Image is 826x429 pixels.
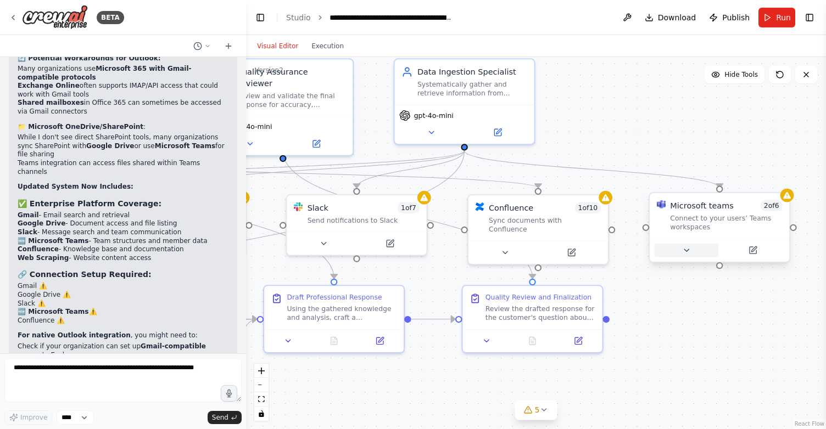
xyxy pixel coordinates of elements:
strong: Google Drive [86,142,134,150]
div: Version 2 [255,66,283,75]
div: Sync documents with Confluence [489,216,601,234]
li: ⚠️ [18,308,228,317]
strong: Confluence [18,245,59,253]
div: Connect to your users’ Teams workspaces [670,213,782,232]
strong: ✅ Enterprise Platform Coverage: [18,199,161,208]
span: Run [776,12,791,23]
button: zoom out [254,378,269,392]
button: Run [758,8,795,27]
p: : [18,123,228,132]
strong: Web Scraping [18,254,69,262]
strong: Updated System Now Includes: [18,183,133,190]
div: Quality Review and Finalization [485,293,591,302]
li: Slack ⚠️ [18,300,228,308]
div: SlackSlack1of7Send notifications to Slack [286,194,427,256]
button: Open in side panel [721,244,785,257]
span: Number of enabled actions [398,202,420,213]
button: toggle interactivity [254,407,269,421]
li: While I don't see direct SharePoint tools, many organizations sync SharePoint with or use for fil... [18,133,228,159]
span: Number of enabled actions [574,202,601,213]
div: Slack [308,202,328,213]
div: Quality Review and FinalizationReview the drafted response for the customer's question about {inq... [461,285,603,353]
div: Data Ingestion SpecialistSystematically gather and retrieve information from multiple data source... [394,58,535,145]
span: Download [658,12,696,23]
strong: 🔗 Connection Setup Required: [18,270,152,279]
li: Teams integration can access files shared within Teams channels [18,159,228,176]
li: Many organizations use [18,65,228,82]
button: Show right sidebar [802,10,817,25]
div: ConfluenceConfluence1of10Sync documents with Confluence [467,194,609,265]
button: No output available [310,334,358,348]
button: Execution [305,39,350,53]
g: Edge from 0e2b6639-1764-4d05-915b-4a568b5eeb5d to a24eafc0-3709-45de-b156-f454d3ad020d [277,151,538,279]
nav: breadcrumb [286,12,453,23]
button: Click to speak your automation idea [221,385,237,402]
div: BETA [97,11,124,24]
button: Open in side panel [284,137,348,151]
g: Edge from 62b28fc0-0ad1-46b1-baac-6de7ef197d93 to 7f248e9b-9e07-4bfa-acef-ef5f839bfdf4 [351,151,470,188]
span: gpt-4o-mini [232,122,272,132]
button: Hide left sidebar [253,10,268,25]
img: Microsoft Teams [657,200,666,209]
li: - Knowledge base and documentation [18,245,228,254]
span: 5 [535,404,540,415]
strong: Google Drive [18,219,65,227]
li: often supports IMAP/API access that could work with Gmail tools [18,82,228,99]
button: Open in side panel [559,334,598,348]
g: Edge from 53659ef8-2dd8-4498-8476-fac88ca42005 to a24eafc0-3709-45de-b156-f454d3ad020d [411,313,456,325]
button: Open in side panel [466,126,530,139]
button: zoom in [254,364,269,378]
span: Publish [722,12,750,23]
div: React Flow controls [254,364,269,421]
div: Review and validate the final response for accuracy, completeness, compliance with professional s... [236,91,346,109]
div: Quality Assurance ReviewerReview and validate the final response for accuracy, completeness, comp... [212,58,354,156]
span: gpt-4o-mini [414,111,454,120]
button: Start a new chat [220,39,237,53]
button: Open in side panel [360,334,399,348]
button: 5 [515,400,557,420]
button: Publish [705,8,754,27]
div: Review the drafted response for the customer's question about {inquiry_topic}. Ensure accuracy, c... [485,304,595,322]
button: Download [640,8,701,27]
strong: Gmail-compatible access [18,342,206,359]
button: Hide Tools [705,66,764,83]
span: Improve [20,413,47,422]
img: Logo [22,5,88,30]
span: Number of enabled actions [761,200,783,211]
strong: Exchange Online [18,82,80,89]
button: Open in side panel [358,236,422,250]
li: Google Drive ⚠️ [18,291,228,300]
li: Gmail ⚠️ [18,282,228,291]
button: Send [208,411,242,424]
li: - Website content access [18,254,228,263]
strong: Microsoft 365 with Gmail-compatible protocols [18,65,192,81]
a: React Flow attribution [795,421,824,427]
div: Data Ingestion Specialist [417,66,527,78]
strong: 🆕 Microsoft Teams [18,237,89,245]
div: Confluence [489,202,533,213]
li: - Team structures and member data [18,237,228,246]
button: fit view [254,392,269,407]
div: Microsoft TeamsMicrosoft teams2of6Connect to your users’ Teams workspaces [649,194,790,265]
g: Edge from 050fd262-4c1f-40c9-9358-9b240856b707 to 53659ef8-2dd8-4498-8476-fac88ca42005 [96,151,340,279]
button: Visual Editor [250,39,305,53]
span: Hide Tools [724,70,758,79]
button: Open in side panel [539,246,604,259]
g: Edge from 62b28fc0-0ad1-46b1-baac-6de7ef197d93 to 13056d7f-38ea-4091-9a8c-ce0eaa37fad3 [459,151,725,188]
li: - Email search and retrieval [18,211,228,220]
div: Draft Professional ResponseUsing the gathered knowledge and analysis, craft a professional respon... [263,285,405,353]
div: Systematically gather and retrieve information from multiple data sources including Google Drive,... [417,80,527,98]
div: Draft Professional Response [287,293,382,302]
strong: For native Outlook integration [18,331,131,339]
li: Check if your organization can set up to Exchange [18,342,228,359]
strong: Shared mailboxes [18,99,84,106]
div: Using the gathered knowledge and analysis, craft a professional response to the customer's questi... [287,304,397,322]
li: Confluence ⚠️ [18,317,228,325]
button: Improve [4,410,52,425]
img: Slack [294,202,303,211]
strong: Slack [18,228,37,236]
div: Quality Assurance Reviewer [236,66,346,89]
button: No output available [509,334,556,348]
strong: 🆕 Microsoft Teams [18,308,89,315]
strong: Gmail [18,211,39,219]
